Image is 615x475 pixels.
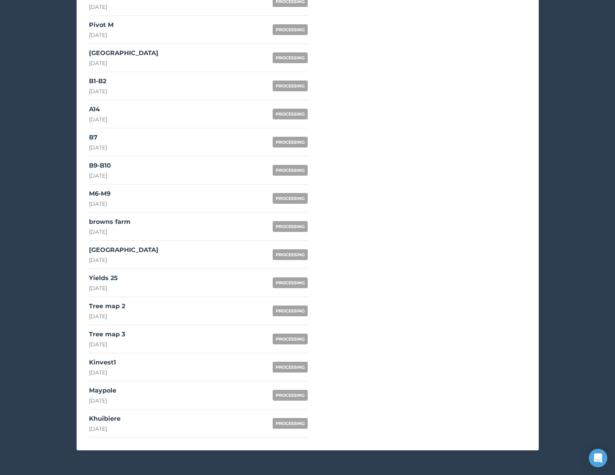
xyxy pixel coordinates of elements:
[89,269,308,297] a: Yields 25[DATE]PROCESSING
[89,274,118,283] div: Yields 25
[89,284,118,292] div: [DATE]
[89,144,107,151] div: [DATE]
[89,217,131,227] div: browns farm
[89,31,114,39] div: [DATE]
[89,386,116,395] div: Maypole
[89,397,116,405] div: [DATE]
[89,414,121,423] div: Khuibiere
[89,381,308,410] a: Maypole[DATE]PROCESSING
[89,245,158,255] div: [GEOGRAPHIC_DATA]
[89,172,111,180] div: [DATE]
[89,410,308,438] a: Khuibiere[DATE]PROCESSING
[273,418,308,429] div: PROCESSING
[89,87,107,95] div: [DATE]
[273,334,308,344] div: PROCESSING
[89,185,308,213] a: M6-M9[DATE]PROCESSING
[89,241,308,269] a: [GEOGRAPHIC_DATA][DATE]PROCESSING
[89,256,158,264] div: [DATE]
[89,189,111,198] div: M6-M9
[89,133,107,142] div: B7
[89,105,107,114] div: A14
[89,3,124,11] div: [DATE]
[273,193,308,204] div: PROCESSING
[273,52,308,63] div: PROCESSING
[89,77,107,86] div: B1-B2
[89,302,125,311] div: Tree map 2
[89,72,308,100] a: B1-B2[DATE]PROCESSING
[273,362,308,373] div: PROCESSING
[89,353,308,381] a: Kinvest1[DATE]PROCESSING
[273,249,308,260] div: PROCESSING
[273,81,308,91] div: PROCESSING
[273,109,308,119] div: PROCESSING
[273,221,308,232] div: PROCESSING
[89,297,308,325] a: Tree map 2[DATE]PROCESSING
[89,312,125,320] div: [DATE]
[89,325,308,353] a: Tree map 3[DATE]PROCESSING
[89,59,158,67] div: [DATE]
[89,330,125,339] div: Tree map 3
[89,156,308,185] a: B9-B10[DATE]PROCESSING
[273,165,308,176] div: PROCESSING
[89,213,308,241] a: browns farm[DATE]PROCESSING
[273,137,308,148] div: PROCESSING
[273,305,308,316] div: PROCESSING
[89,200,111,208] div: [DATE]
[273,277,308,288] div: PROCESSING
[273,390,308,401] div: PROCESSING
[89,128,308,156] a: B7[DATE]PROCESSING
[589,449,607,467] div: Open Intercom Messenger
[89,44,308,72] a: [GEOGRAPHIC_DATA][DATE]PROCESSING
[89,161,111,170] div: B9-B10
[89,228,131,236] div: [DATE]
[89,358,116,367] div: Kinvest1
[89,16,308,44] a: Pivot M[DATE]PROCESSING
[89,116,107,123] div: [DATE]
[89,425,121,433] div: [DATE]
[273,24,308,35] div: PROCESSING
[89,20,114,30] div: Pivot M
[89,100,308,128] a: A14[DATE]PROCESSING
[89,369,116,376] div: [DATE]
[89,341,125,348] div: [DATE]
[89,49,158,58] div: [GEOGRAPHIC_DATA]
